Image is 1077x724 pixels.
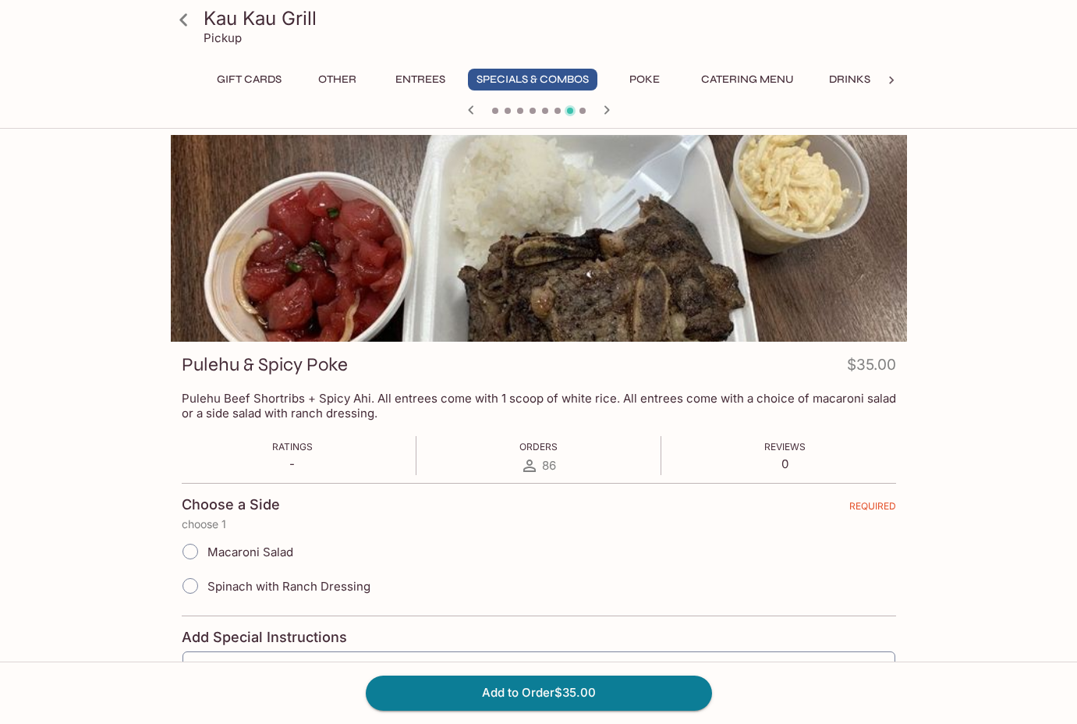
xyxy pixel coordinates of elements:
[303,69,373,90] button: Other
[208,69,290,90] button: Gift Cards
[849,500,896,518] span: REQUIRED
[610,69,680,90] button: Poke
[182,629,896,646] h4: Add Special Instructions
[207,545,293,559] span: Macaroni Salad
[542,458,556,473] span: 86
[182,518,896,531] p: choose 1
[207,579,370,594] span: Spinach with Ranch Dressing
[468,69,597,90] button: Specials & Combos
[272,441,313,452] span: Ratings
[171,135,907,342] div: Pulehu & Spicy Poke
[366,676,712,710] button: Add to Order$35.00
[847,353,896,383] h4: $35.00
[204,6,901,30] h3: Kau Kau Grill
[182,391,896,421] p: Pulehu Beef Shortribs + Spicy Ahi. All entrees come with 1 scoop of white rice. All entrees come ...
[182,496,280,513] h4: Choose a Side
[693,69,802,90] button: Catering Menu
[385,69,455,90] button: Entrees
[764,441,806,452] span: Reviews
[272,456,313,471] p: -
[204,30,242,45] p: Pickup
[519,441,558,452] span: Orders
[764,456,806,471] p: 0
[815,69,885,90] button: Drinks
[182,353,348,377] h3: Pulehu & Spicy Poke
